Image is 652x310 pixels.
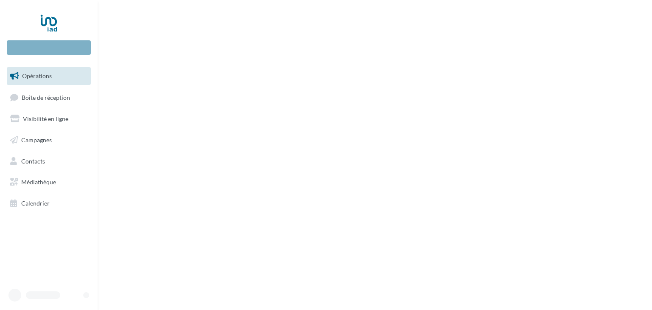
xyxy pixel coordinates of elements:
[21,178,56,186] span: Médiathèque
[21,200,50,207] span: Calendrier
[21,136,52,144] span: Campagnes
[5,152,93,170] a: Contacts
[5,173,93,191] a: Médiathèque
[7,40,91,55] div: Nouvelle campagne
[22,72,52,79] span: Opérations
[5,67,93,85] a: Opérations
[23,115,68,122] span: Visibilité en ligne
[5,194,93,212] a: Calendrier
[22,93,70,101] span: Boîte de réception
[5,110,93,128] a: Visibilité en ligne
[5,88,93,107] a: Boîte de réception
[5,131,93,149] a: Campagnes
[21,157,45,164] span: Contacts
